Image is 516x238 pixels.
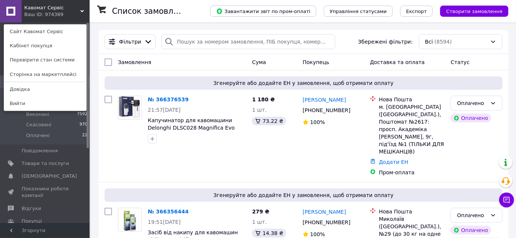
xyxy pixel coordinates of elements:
[77,111,87,118] span: 7592
[22,147,58,154] span: Повідомлення
[24,4,80,11] span: Кавомат Сервіс
[451,59,470,65] span: Статус
[379,208,445,215] div: Нова Пошта
[4,53,86,67] a: Перевірити стан системи
[4,67,86,82] a: Сторінка на маркетплейсі
[379,159,408,165] a: Додати ЕН
[252,107,267,113] span: 1 шт.
[379,96,445,103] div: Нова Пошта
[148,96,189,102] a: № 366376539
[252,117,286,126] div: 73.22 ₴
[435,39,452,45] span: (8594)
[148,209,189,215] a: № 366356444
[22,160,69,167] span: Товари та послуги
[400,6,433,17] button: Експорт
[446,9,503,14] span: Створити замовлення
[379,169,445,176] div: Пром-оплата
[440,6,509,17] button: Створити замовлення
[433,8,509,14] a: Створити замовлення
[24,11,56,18] div: Ваш ID: 974389
[148,117,244,138] a: Капучинатор для кавомашини Delonghi DLSC028 Magnifica Evo Ecam 290 7313268961 AS00006022
[425,38,433,45] span: Всі
[301,105,352,115] div: [PHONE_NUMBER]
[379,103,445,155] div: м. [GEOGRAPHIC_DATA] ([GEOGRAPHIC_DATA].), Поштомат №2617: просп. Академіка [PERSON_NAME], 9г, пі...
[112,7,188,16] h1: Список замовлень
[301,217,352,228] div: [PHONE_NUMBER]
[4,96,86,111] a: Вийти
[370,59,425,65] span: Доставка та оплата
[118,96,142,120] a: Фото товару
[210,6,316,17] button: Завантажити звіт по пром-оплаті
[118,208,142,232] a: Фото товару
[310,119,325,125] span: 100%
[303,208,346,216] a: [PERSON_NAME]
[406,9,427,14] span: Експорт
[4,25,86,39] a: Сайт Кавомат Сервіс
[252,229,286,238] div: 14.38 ₴
[118,96,142,119] img: Фото товару
[22,173,77,180] span: [DEMOGRAPHIC_DATA]
[118,59,151,65] span: Замовлення
[451,114,491,123] div: Оплачено
[80,121,87,128] span: 970
[148,107,181,113] span: 21:57[DATE]
[451,226,491,235] div: Оплачено
[26,111,49,118] span: Виконані
[499,193,514,207] button: Чат з покупцем
[22,205,41,212] span: Відгуки
[252,209,269,215] span: 279 ₴
[162,34,335,49] input: Пошук за номером замовлення, ПІБ покупця, номером телефону, Email, номером накладної
[303,96,346,104] a: [PERSON_NAME]
[82,132,87,139] span: 22
[252,219,267,225] span: 1 шт.
[119,38,141,45] span: Фільтри
[303,59,329,65] span: Покупець
[457,99,487,107] div: Оплачено
[108,191,500,199] span: Згенеруйте або додайте ЕН у замовлення, щоб отримати оплату
[324,6,393,17] button: Управління статусами
[252,59,266,65] span: Cума
[22,218,42,225] span: Покупці
[310,231,325,237] span: 100%
[252,96,275,102] span: 1 180 ₴
[330,9,387,14] span: Управління статусами
[26,132,50,139] span: Оплачені
[457,211,487,219] div: Оплачено
[4,82,86,96] a: Довідка
[4,39,86,53] a: Кабінет покупця
[148,219,181,225] span: 19:51[DATE]
[119,208,141,231] img: Фото товару
[22,185,69,199] span: Показники роботи компанії
[26,121,52,128] span: Скасовані
[358,38,413,45] span: Збережені фільтри:
[216,8,310,15] span: Завантажити звіт по пром-оплаті
[108,79,500,87] span: Згенеруйте або додайте ЕН у замовлення, щоб отримати оплату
